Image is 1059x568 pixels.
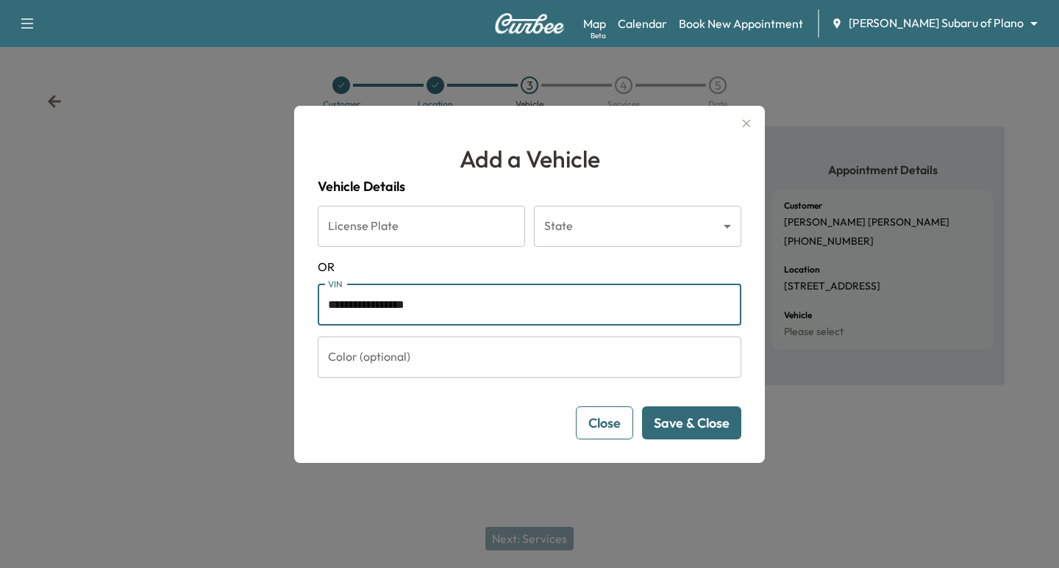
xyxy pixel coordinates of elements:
a: Calendar [618,15,667,32]
span: [PERSON_NAME] Subaru of Plano [849,15,1024,32]
label: VIN [328,278,343,290]
h4: Vehicle Details [318,176,741,197]
button: Save & Close [642,406,741,439]
a: Book New Appointment [679,15,803,32]
a: MapBeta [583,15,606,32]
button: Close [576,406,633,439]
h1: Add a Vehicle [318,141,741,176]
img: Curbee Logo [494,13,565,34]
div: Beta [591,30,606,41]
span: OR [318,258,741,276]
